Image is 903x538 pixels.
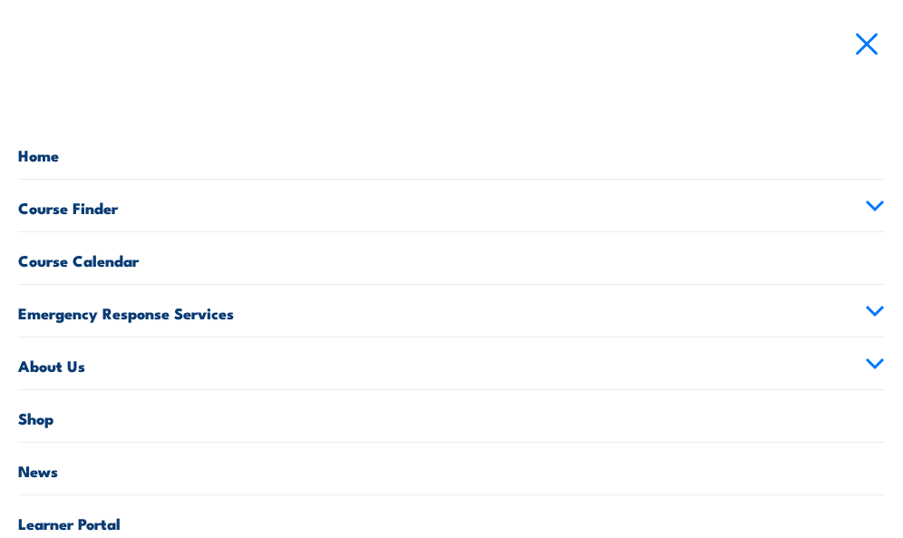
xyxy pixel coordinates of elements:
a: Emergency Response Services [18,285,885,337]
a: Home [18,127,885,179]
a: About Us [18,337,885,389]
a: Course Calendar [18,232,885,284]
a: News [18,443,885,494]
a: Course Finder [18,180,885,231]
a: Shop [18,390,885,442]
